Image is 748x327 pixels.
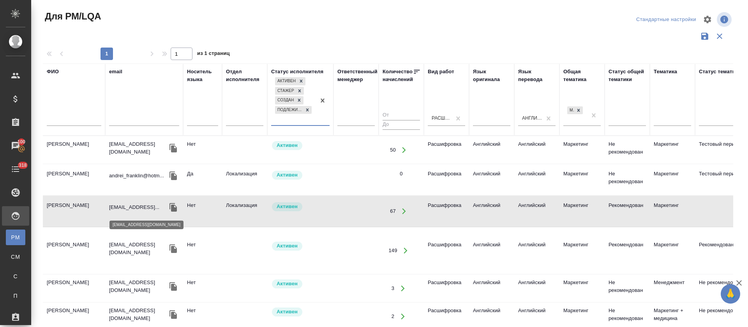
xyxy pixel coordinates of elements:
button: Скопировать [168,309,179,320]
span: из 1 страниц [197,49,230,60]
div: ФИО [47,68,59,76]
div: 3 [392,285,394,292]
button: Открыть работы [395,308,411,324]
td: Нет [183,198,222,225]
p: Активен [277,280,298,288]
button: Открыть работы [396,142,412,158]
p: Активен [277,308,298,316]
td: Да [183,166,222,193]
div: 50 [390,146,396,154]
td: Нет [183,136,222,164]
div: Создан [275,96,295,104]
a: С [6,269,25,284]
td: Английский [469,275,514,302]
div: Активен, Стажер, Создан, Подлежит внедрению [274,95,304,105]
td: Рекомендован [605,237,650,264]
div: Активен, Стажер, Создан, Подлежит внедрению [274,76,306,86]
div: split button [634,14,698,26]
span: 100 [13,138,30,146]
div: Вид работ [428,68,454,76]
div: Статус исполнителя [271,68,323,76]
td: Расшифровка [424,136,469,164]
p: [EMAIL_ADDRESS][DOMAIN_NAME] [109,241,168,256]
td: [PERSON_NAME] [43,237,105,264]
td: Локализация [222,166,267,193]
div: Английский [522,115,542,122]
p: [EMAIL_ADDRESS]... [109,203,159,211]
div: Активен, Стажер, Создан, Подлежит внедрению [274,86,305,96]
div: Рядовой исполнитель: назначай с учетом рейтинга [271,140,330,151]
div: Рядовой исполнитель: назначай с учетом рейтинга [271,279,330,289]
input: От [383,111,420,120]
span: PM [10,233,21,241]
p: [EMAIL_ADDRESS][DOMAIN_NAME] [109,279,168,294]
td: Нет [183,275,222,302]
input: До [383,120,420,130]
td: Не рекомендован [605,166,650,193]
span: 🙏 [724,286,737,302]
a: П [6,288,25,304]
div: Подлежит внедрению [275,106,303,114]
div: 67 [390,207,396,215]
div: Язык оригинала [473,68,510,83]
td: Маркетинг [650,166,695,193]
span: 318 [14,161,32,169]
p: [EMAIL_ADDRESS][DOMAIN_NAME] [109,140,168,156]
td: [PERSON_NAME] [43,136,105,164]
td: Английский [469,198,514,225]
td: Английский [514,275,559,302]
div: 2 [392,313,394,320]
div: Носитель языка [187,68,218,83]
div: Рядовой исполнитель: назначай с учетом рейтинга [271,241,330,251]
td: Маркетинг [559,198,605,225]
td: Английский [514,166,559,193]
div: Тематика [654,68,677,76]
td: Маркетинг [650,136,695,164]
td: [PERSON_NAME] [43,275,105,302]
span: П [10,292,21,300]
div: Статус общей тематики [609,68,646,83]
button: Скопировать [168,243,179,255]
p: andrei_franklin@hotm... [109,172,164,180]
td: Расшифровка [424,198,469,225]
td: Маркетинг [559,136,605,164]
span: CM [10,253,21,261]
button: Скопировать [168,142,179,154]
td: Маркетинг [559,237,605,264]
a: 318 [2,159,29,179]
td: Расшифровка [424,275,469,302]
div: Общая тематика [563,68,601,83]
td: [PERSON_NAME] [43,198,105,225]
td: Расшифровка [424,237,469,264]
div: Язык перевода [518,68,556,83]
button: Скопировать [168,170,179,182]
p: Активен [277,203,298,210]
span: Для PM/LQA [43,10,101,23]
div: Ответственный менеджер [337,68,378,83]
a: PM [6,230,25,245]
div: email [109,68,122,76]
td: [PERSON_NAME] [43,166,105,193]
div: Статус тематики [699,68,741,76]
button: Сбросить фильтры [712,29,727,44]
button: Открыть работы [398,243,414,259]
span: Посмотреть информацию [717,12,733,27]
td: Маркетинг [650,237,695,264]
div: Маркетинг [566,106,584,115]
div: Рядовой исполнитель: назначай с учетом рейтинга [271,170,330,180]
td: Расшифровка [424,166,469,193]
td: Маркетинг [559,275,605,302]
td: Не рекомендован [605,136,650,164]
button: 🙏 [721,284,740,304]
td: Локализация [222,198,267,225]
div: Активен [275,77,297,85]
button: Скопировать [168,281,179,292]
button: Сохранить фильтры [697,29,712,44]
button: Открыть работы [395,280,411,296]
div: Рядовой исполнитель: назначай с учетом рейтинга [271,202,330,212]
td: Нет [183,237,222,264]
div: 149 [388,247,397,255]
td: Английский [469,166,514,193]
td: Английский [514,237,559,264]
button: Скопировать [168,202,179,213]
